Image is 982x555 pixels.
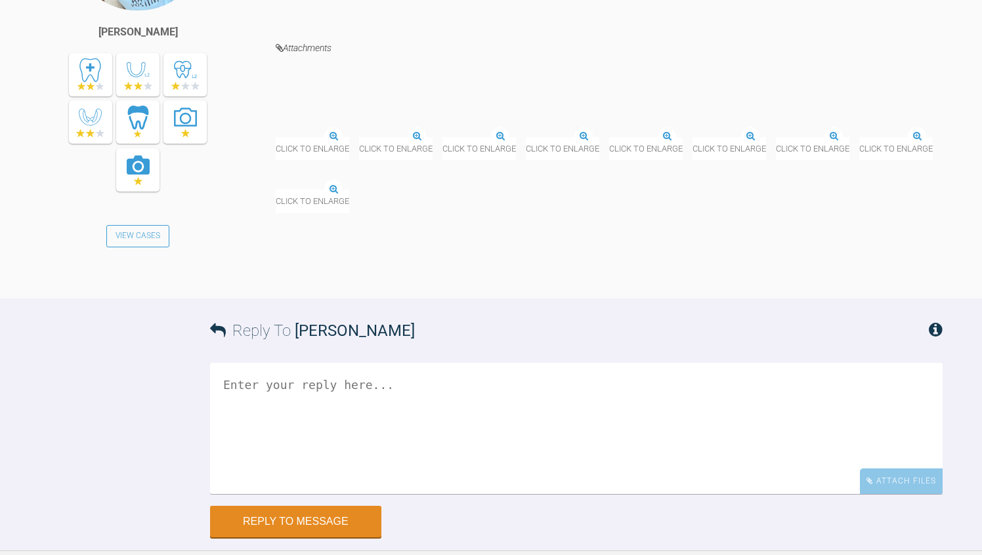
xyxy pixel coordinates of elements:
div: [PERSON_NAME] [98,24,178,41]
span: Click to enlarge [359,137,433,160]
span: Click to enlarge [609,137,683,160]
a: View Cases [106,225,169,247]
div: Attach Files [860,468,943,494]
span: Click to enlarge [526,137,599,160]
span: Click to enlarge [776,137,849,160]
span: Click to enlarge [859,137,933,160]
span: Click to enlarge [276,137,349,160]
button: Reply to Message [210,506,381,537]
span: Click to enlarge [693,137,766,160]
span: Click to enlarge [442,137,516,160]
span: [PERSON_NAME] [295,321,415,340]
span: Click to enlarge [276,190,349,213]
h4: Attachments [276,40,943,56]
h3: Reply To [210,318,415,343]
